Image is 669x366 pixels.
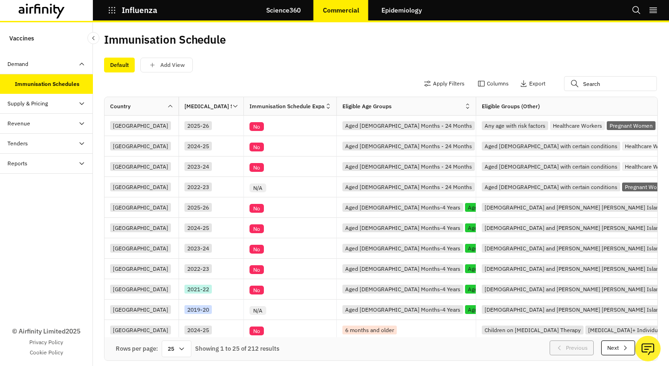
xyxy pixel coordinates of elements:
button: Search [632,2,641,18]
div: No [249,224,264,233]
div: Supply & Pricing [7,99,48,108]
div: Aged [DEMOGRAPHIC_DATA] Months - 24 Months [342,121,475,130]
div: Rows per page: [116,344,158,353]
div: 2023-24 [184,244,212,253]
a: Cookie Policy [30,348,63,357]
div: 2022-23 [184,183,212,191]
div: [GEOGRAPHIC_DATA] [110,203,171,212]
button: Columns [478,76,509,91]
p: Add View [160,62,185,68]
div: Aged [DEMOGRAPHIC_DATA] Months - 24 Months [342,183,475,191]
div: Aged [DEMOGRAPHIC_DATA] Months-4 Years [342,264,463,273]
div: 2019-20 [184,305,212,314]
div: Aged [DEMOGRAPHIC_DATA] Months-4 Years [342,244,463,253]
div: [GEOGRAPHIC_DATA] [110,223,171,232]
div: No [249,163,264,172]
button: Previous [550,340,594,355]
div: 2024-25 [184,223,212,232]
p: © Airfinity Limited 2025 [12,327,80,336]
div: [GEOGRAPHIC_DATA] [110,264,171,273]
div: Reports [7,159,27,168]
div: Aged [DEMOGRAPHIC_DATA] Months-4 Years [342,285,463,294]
p: Vaccines [9,30,34,47]
div: Aged [DEMOGRAPHIC_DATA] with certain conditions [482,162,620,171]
div: 2023-24 [184,162,212,171]
div: Aged [DEMOGRAPHIC_DATA] Months - 24 Months [342,162,475,171]
div: Immunisation Schedule Expanded [249,102,325,111]
div: [GEOGRAPHIC_DATA] [110,183,171,191]
div: N/A [249,183,266,192]
div: Aged [DEMOGRAPHIC_DATA] with certain conditions [482,142,620,150]
div: 6 months and older [342,326,397,334]
button: Influenza [108,2,157,18]
div: No [249,143,264,151]
div: No [249,204,264,213]
div: [MEDICAL_DATA] Season [184,102,232,111]
input: Search [564,76,657,91]
div: No [249,265,264,274]
div: Revenue [7,119,30,128]
div: Aged [DEMOGRAPHIC_DATA]+ [465,203,548,212]
h2: Immunisation Schedule [104,33,226,46]
div: [GEOGRAPHIC_DATA] [110,305,171,314]
div: [GEOGRAPHIC_DATA] [110,244,171,253]
div: Aged [DEMOGRAPHIC_DATA]+ [465,264,548,273]
button: Apply Filters [424,76,465,91]
div: [GEOGRAPHIC_DATA] [110,285,171,294]
div: Healthcare Workers [550,121,605,130]
div: Tenders [7,139,28,148]
div: Eligible Age Groups [342,102,392,111]
div: 2025-26 [184,203,212,212]
div: Any age with risk factors [482,121,548,130]
div: Demand [7,60,28,68]
div: Aged [DEMOGRAPHIC_DATA]+ [465,285,548,294]
div: 2025-26 [184,121,212,130]
div: No [249,327,264,335]
div: Pregnant Women [607,121,656,130]
button: Export [520,76,545,91]
div: Aged [DEMOGRAPHIC_DATA] with certain conditions [482,183,620,191]
div: Country [110,102,131,111]
div: [GEOGRAPHIC_DATA] [110,326,171,334]
div: Eligible Groups (Other) [482,102,540,111]
div: Aged [DEMOGRAPHIC_DATA] Months-4 Years [342,305,463,314]
button: Ask our analysts [635,336,661,361]
div: Aged [DEMOGRAPHIC_DATA]+ [465,305,548,314]
div: 2024-25 [184,326,212,334]
div: 2024-25 [184,142,212,150]
p: Commercial [323,7,359,14]
div: 25 [162,340,191,357]
div: Aged [DEMOGRAPHIC_DATA]+ [465,244,548,253]
div: Default [104,58,135,72]
div: Showing 1 to 25 of 212 results [195,344,279,353]
div: No [249,286,264,294]
div: Aged [DEMOGRAPHIC_DATA] Months-4 Years [342,203,463,212]
div: No [249,245,264,254]
button: save changes [140,58,193,72]
div: Aged [DEMOGRAPHIC_DATA] Months - 24 Months [342,142,475,150]
div: [GEOGRAPHIC_DATA] [110,142,171,150]
div: [MEDICAL_DATA]+ Individuals [585,326,668,334]
div: 2022-23 [184,264,212,273]
div: Children on [MEDICAL_DATA] Therapy [482,326,584,334]
button: Close Sidebar [87,32,99,44]
div: No [249,122,264,131]
div: N/A [249,306,266,315]
div: Aged [DEMOGRAPHIC_DATA] Months-4 Years [342,223,463,232]
p: Export [529,80,545,87]
button: Next [601,340,635,355]
div: [GEOGRAPHIC_DATA] [110,121,171,130]
div: Immunisation Schedules [15,80,79,88]
p: Influenza [122,6,157,14]
div: [GEOGRAPHIC_DATA] [110,162,171,171]
div: Aged [DEMOGRAPHIC_DATA]+ [465,223,548,232]
div: 2021-22 [184,285,212,294]
a: Privacy Policy [29,338,63,346]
